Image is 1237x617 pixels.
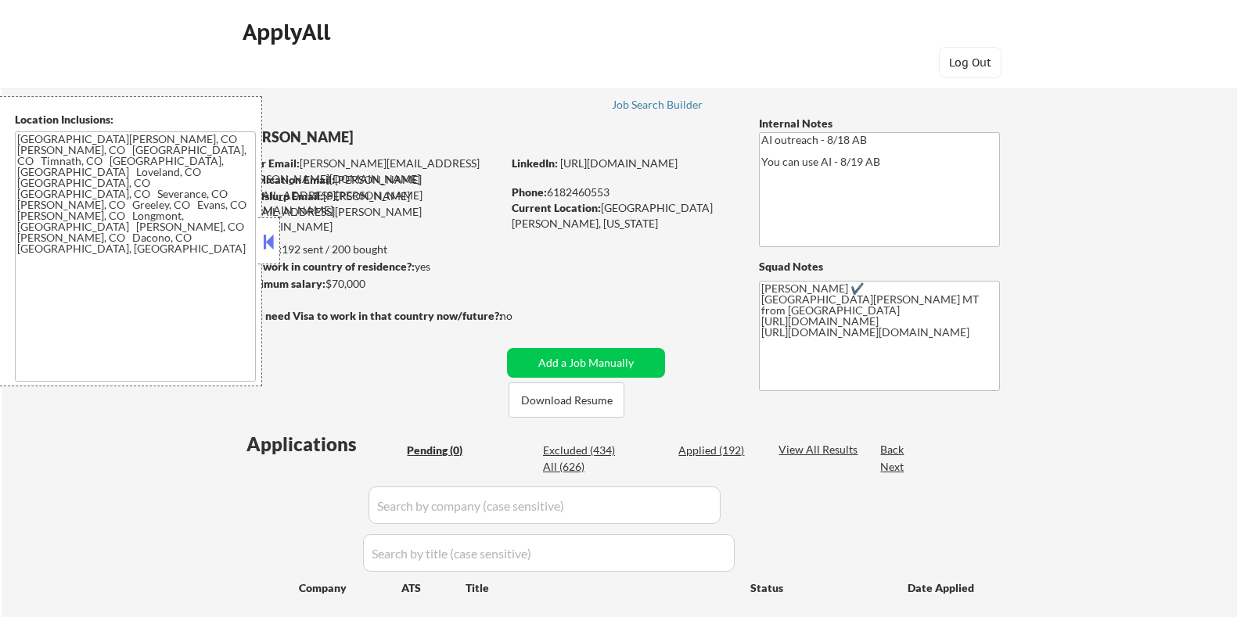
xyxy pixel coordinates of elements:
[678,443,757,458] div: Applied (192)
[242,127,563,147] div: [PERSON_NAME]
[560,156,678,170] a: [URL][DOMAIN_NAME]
[612,99,703,114] a: Job Search Builder
[512,185,547,199] strong: Phone:
[241,259,497,274] div: yes
[512,201,601,214] strong: Current Location:
[242,188,502,235] div: [PERSON_NAME][EMAIL_ADDRESS][PERSON_NAME][DOMAIN_NAME]
[750,573,885,601] div: Status
[241,276,502,292] div: $70,000
[243,173,335,186] strong: Application Email:
[241,242,502,257] div: 192 sent / 200 bought
[299,580,401,596] div: Company
[759,259,1000,274] div: Squad Notes
[939,47,1001,78] button: Log Out
[15,112,256,127] div: Location Inclusions:
[243,156,502,186] div: [PERSON_NAME][EMAIL_ADDRESS][PERSON_NAME][DOMAIN_NAME]
[512,156,558,170] strong: LinkedIn:
[242,189,323,203] strong: Mailslurp Email:
[512,185,733,200] div: 6182460553
[363,534,735,572] input: Search by title (case sensitive)
[242,309,502,322] strong: Will need Visa to work in that country now/future?:
[509,382,624,418] button: Download Resume
[369,486,721,524] input: Search by company (case sensitive)
[500,308,545,324] div: no
[612,99,703,110] div: Job Search Builder
[407,443,485,458] div: Pending (0)
[507,348,665,378] button: Add a Job Manually
[246,435,401,454] div: Applications
[880,442,905,457] div: Back
[243,172,502,218] div: [PERSON_NAME][EMAIL_ADDRESS][PERSON_NAME][DOMAIN_NAME]
[779,442,862,457] div: View All Results
[543,459,621,475] div: All (626)
[512,200,733,231] div: [GEOGRAPHIC_DATA][PERSON_NAME], [US_STATE]
[908,580,976,596] div: Date Applied
[880,459,905,475] div: Next
[241,260,415,273] strong: Can work in country of residence?:
[401,580,466,596] div: ATS
[759,116,1000,131] div: Internal Notes
[466,580,735,596] div: Title
[543,443,621,458] div: Excluded (434)
[243,19,335,45] div: ApplyAll
[241,277,325,290] strong: Minimum salary:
